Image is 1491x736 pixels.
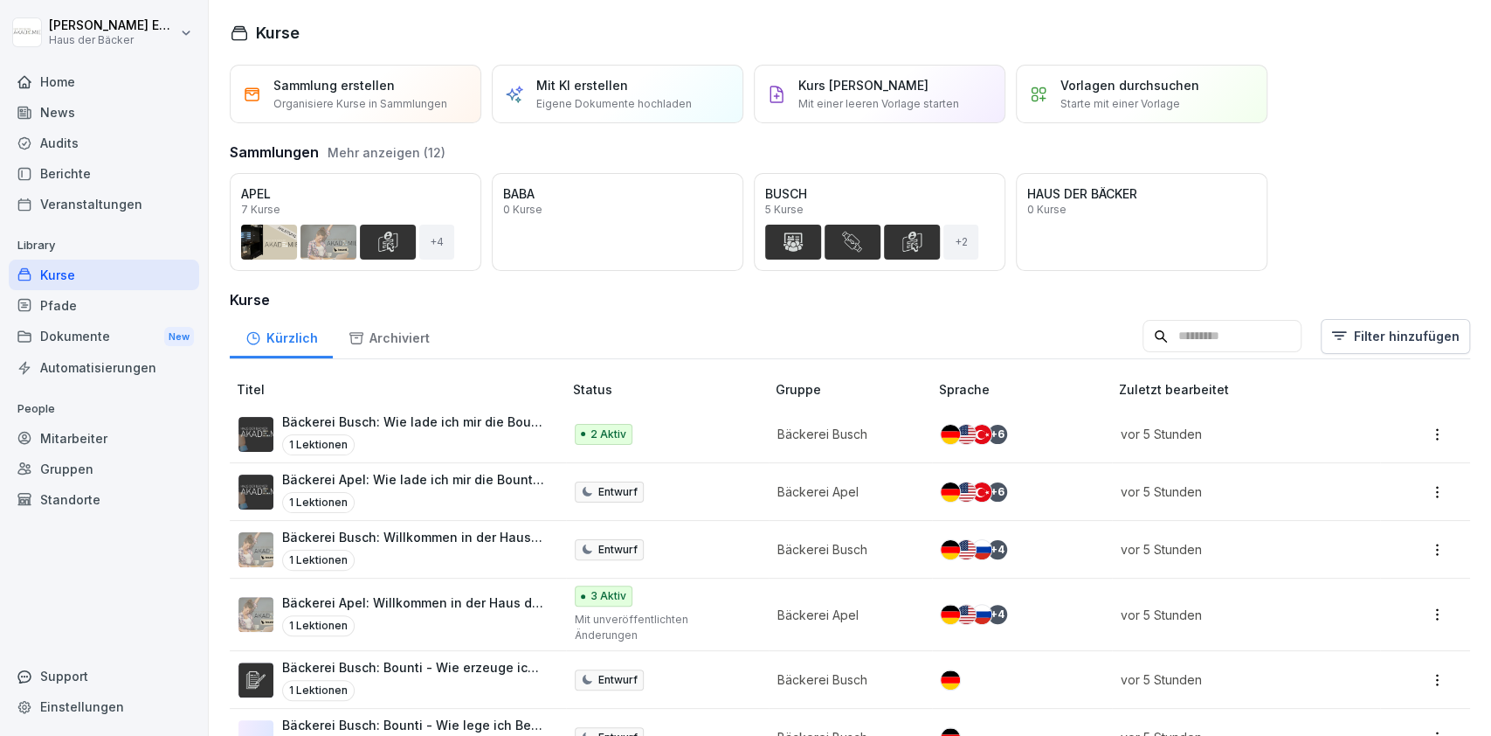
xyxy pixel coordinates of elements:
img: de.svg [941,425,960,444]
img: us.svg [956,425,976,444]
p: Bäckerei Busch: Willkommen in der Haus der Bäcker Akademie mit Bounti! [282,528,545,546]
p: Library [9,232,199,260]
div: Archiviert [333,314,445,358]
p: Bäckerei Busch: Bounti - Wie lege ich Benutzer an? [282,716,545,734]
div: + 4 [988,605,1007,624]
p: Organisiere Kurse in Sammlungen [273,96,447,112]
img: de.svg [941,483,960,502]
img: tr.svg [972,483,991,502]
p: 3 Aktiv [590,588,626,604]
div: Dokumente [9,321,199,353]
p: Entwurf [598,672,638,688]
p: Entwurf [598,542,638,558]
p: Mit unveröffentlichten Änderungen [575,612,748,643]
p: Kurs [PERSON_NAME] [798,76,928,94]
p: 0 Kurse [503,205,542,215]
a: Audits [9,128,199,158]
p: vor 5 Stunden [1121,670,1359,689]
img: de.svg [941,670,960,690]
p: Zuletzt bearbeitet [1119,380,1380,399]
img: de.svg [941,540,960,559]
a: Kurse [9,260,199,290]
a: Gruppen [9,454,199,484]
p: Bäckerei Apel [777,483,911,501]
p: BABA [503,184,732,203]
p: Entwurf [598,484,638,500]
p: 1 Lektionen [282,550,355,571]
a: DokumenteNew [9,321,199,353]
h1: Kurse [256,21,300,45]
a: Einstellungen [9,691,199,722]
p: vor 5 Stunden [1121,483,1359,501]
img: yv9h8086xynjfnu9qnkzu07k.png [238,663,273,698]
p: 7 Kurse [241,205,280,215]
button: Mehr anzeigen (12) [328,143,445,162]
img: ru.svg [972,605,991,624]
h3: Kurse [230,289,1470,310]
div: + 6 [988,483,1007,502]
a: Kürzlich [230,314,333,358]
p: 2 Aktiv [590,427,626,442]
p: HAUS DER BÄCKER [1027,184,1256,203]
p: Haus der Bäcker [49,34,176,46]
a: Pfade [9,290,199,321]
p: Starte mit einer Vorlage [1060,96,1180,112]
div: + 2 [943,225,978,260]
p: Bäckerei Busch [777,670,911,689]
p: 5 Kurse [765,205,804,215]
div: New [164,327,194,347]
a: Automatisierungen [9,352,199,383]
div: Support [9,661,199,691]
a: News [9,97,199,128]
button: Filter hinzufügen [1321,319,1470,354]
img: q9sahz27cr80k0viuyzdhycv.png [238,532,273,567]
h3: Sammlungen [230,142,319,163]
p: BUSCH [765,184,994,203]
a: Berichte [9,158,199,189]
a: Home [9,66,199,97]
a: Veranstaltungen [9,189,199,219]
img: us.svg [956,540,976,559]
p: Titel [237,380,566,399]
a: APEL7 Kurse+4 [230,173,481,271]
p: Vorlagen durchsuchen [1060,76,1199,94]
img: us.svg [956,605,976,624]
p: Bäckerei Busch: Bounti - Wie erzeuge ich einen Kursbericht? [282,658,545,677]
img: q9sahz27cr80k0viuyzdhycv.png [238,597,273,632]
p: vor 5 Stunden [1121,540,1359,559]
p: vor 5 Stunden [1121,425,1359,443]
p: Bäckerei Busch [777,540,911,559]
img: s78w77shk91l4aeybtorc9h7.png [238,417,273,452]
div: + 4 [419,225,454,260]
a: Standorte [9,484,199,515]
p: APEL [241,184,470,203]
p: People [9,395,199,423]
p: Mit KI erstellen [536,76,628,94]
img: us.svg [956,483,976,502]
p: Bäckerei Busch: Wie lade ich mir die Bounti App herunter? [282,413,545,431]
p: vor 5 Stunden [1121,606,1359,624]
p: Gruppe [776,380,932,399]
p: 1 Lektionen [282,615,355,636]
p: Bäckerei Apel [777,606,911,624]
div: + 4 [988,540,1007,559]
p: 0 Kurse [1027,205,1066,215]
img: ru.svg [972,540,991,559]
a: BABA0 Kurse [492,173,743,271]
p: 1 Lektionen [282,680,355,701]
p: Sprache [939,380,1112,399]
p: Bäckerei Apel: Willkommen in der Haus der Bäcker Akademie mit Bounti! [282,594,545,612]
a: BUSCH5 Kurse+2 [754,173,1005,271]
img: de.svg [941,605,960,624]
a: HAUS DER BÄCKER0 Kurse [1016,173,1267,271]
